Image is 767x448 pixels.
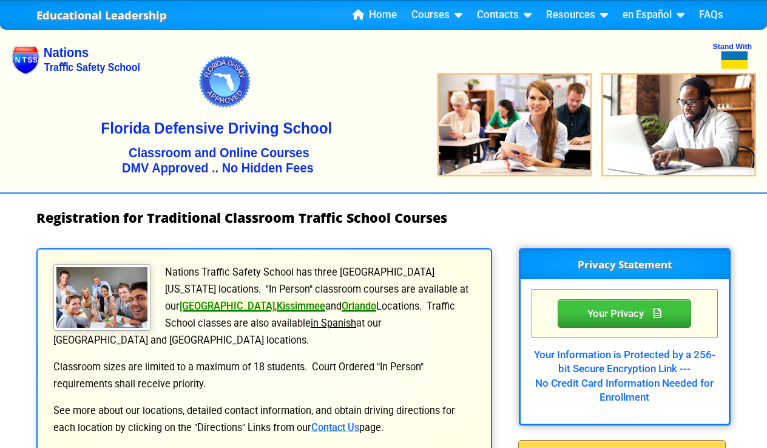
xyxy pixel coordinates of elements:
[36,211,731,225] h1: Registration for Traditional Classroom Traffic School Courses
[558,299,691,328] div: Privacy Statement
[342,300,376,312] a: Orlando
[180,300,275,312] a: [GEOGRAPHIC_DATA]
[11,22,756,192] img: Nations Traffic School - Your DMV Approved Florida Traffic School
[311,422,359,433] a: Contact Us
[472,6,536,24] a: Contacts
[53,264,150,331] img: Traffic School Students
[311,317,356,329] u: in Spanish
[348,6,402,24] a: Home
[532,338,718,404] div: Your Information is Protected by a 256-bit Secure Encryption Link --- No Credit Card Information ...
[694,6,728,24] a: FAQs
[541,6,613,24] a: Resources
[52,264,476,349] p: Nations Traffic Safety School has three [GEOGRAPHIC_DATA][US_STATE] locations. "In Person" classr...
[277,300,325,312] a: Kissimmee
[618,6,689,24] a: en Español
[407,6,467,24] a: Courses
[558,305,691,320] a: Your Privacy
[36,5,167,25] a: Educational Leadership
[52,402,476,436] p: See more about our locations, detailed contact information, and obtain driving directions for eac...
[52,359,476,393] p: Classroom sizes are limited to a maximum of 18 students. Court Ordered "In Person" requirements s...
[521,250,729,279] h3: Privacy Statement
